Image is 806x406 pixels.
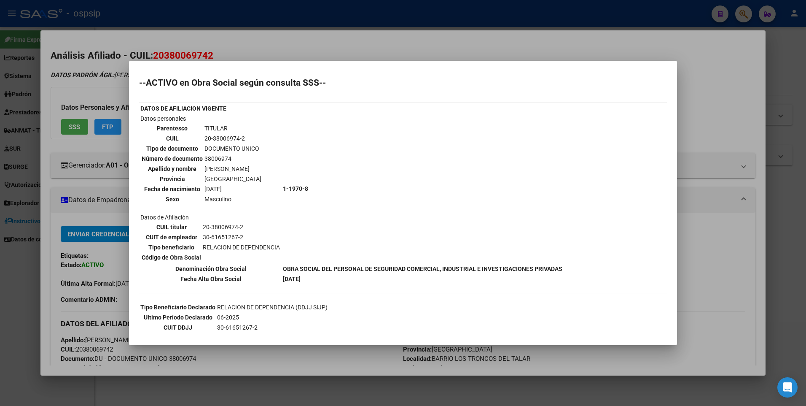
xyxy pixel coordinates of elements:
[204,184,262,194] td: [DATE]
[141,184,203,194] th: Fecha de nacimiento
[140,323,216,332] th: CUIT DDJJ
[140,274,282,284] th: Fecha Alta Obra Social
[217,323,515,332] td: 30-61651267-2
[141,233,201,242] th: CUIT de empleador
[217,333,515,342] td: 119708-OBRA SOCIAL DEL PERSONAL DE SEGURIDAD COMERCIAL, INDUSTRIAL E INVESTIGACIONES PRIVADAS
[204,124,262,133] td: TITULAR
[141,124,203,133] th: Parentesco
[140,264,282,273] th: Denominación Obra Social
[204,195,262,204] td: Masculino
[140,105,226,112] b: DATOS DE AFILIACION VIGENTE
[204,154,262,163] td: 38006974
[140,303,216,312] th: Tipo Beneficiario Declarado
[202,243,280,252] td: RELACION DE DEPENDENCIA
[140,333,216,342] th: Obra Social DDJJ
[217,313,515,322] td: 06-2025
[202,233,280,242] td: 30-61651267-2
[283,276,301,282] b: [DATE]
[141,164,203,173] th: Apellido y nombre
[141,195,203,204] th: Sexo
[139,78,667,87] h2: --ACTIVO en Obra Social según consulta SSS--
[141,253,201,262] th: Código de Obra Social
[141,174,203,184] th: Provincia
[140,114,282,263] td: Datos personales Datos de Afiliación
[283,185,308,192] b: 1-1970-8
[141,222,201,232] th: CUIL titular
[141,134,203,143] th: CUIL
[141,154,203,163] th: Número de documento
[217,303,515,312] td: RELACION DE DEPENDENCIA (DDJJ SIJP)
[283,265,562,272] b: OBRA SOCIAL DEL PERSONAL DE SEGURIDAD COMERCIAL, INDUSTRIAL E INVESTIGACIONES PRIVADAS
[141,144,203,153] th: Tipo de documento
[204,174,262,184] td: [GEOGRAPHIC_DATA]
[140,313,216,322] th: Ultimo Período Declarado
[204,144,262,153] td: DOCUMENTO UNICO
[202,222,280,232] td: 20-38006974-2
[204,164,262,173] td: [PERSON_NAME]
[777,377,798,398] div: Open Intercom Messenger
[204,134,262,143] td: 20-38006974-2
[141,243,201,252] th: Tipo beneficiario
